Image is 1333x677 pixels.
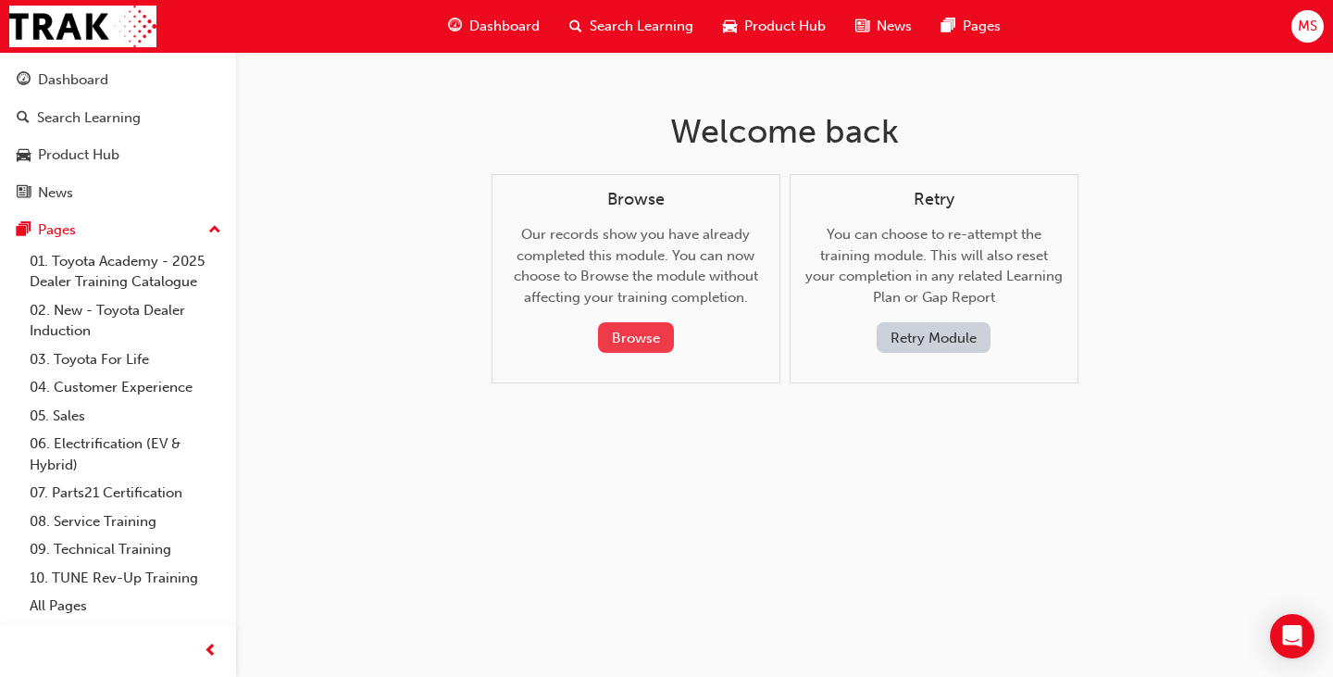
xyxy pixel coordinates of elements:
[38,144,119,166] div: Product Hub
[17,147,31,164] span: car-icon
[507,190,765,354] div: Our records show you have already completed this module. You can now choose to Browse the module ...
[38,219,76,241] div: Pages
[17,185,31,202] span: news-icon
[22,564,229,593] a: 10. TUNE Rev-Up Training
[1298,16,1317,37] span: MS
[1291,10,1324,43] button: MS
[855,15,869,38] span: news-icon
[590,16,693,37] span: Search Learning
[22,373,229,402] a: 04. Customer Experience
[22,247,229,296] a: 01. Toyota Academy - 2025 Dealer Training Catalogue
[598,322,674,353] button: Browse
[723,15,737,38] span: car-icon
[877,16,912,37] span: News
[805,190,1063,354] div: You can choose to re-attempt the training module. This will also reset your completion in any rel...
[22,430,229,479] a: 06. Electrification (EV & Hybrid)
[7,59,229,213] button: DashboardSearch LearningProduct HubNews
[841,7,927,45] a: news-iconNews
[17,110,30,127] span: search-icon
[963,16,1001,37] span: Pages
[22,592,229,621] a: All Pages
[7,176,229,210] a: News
[7,101,229,135] a: Search Learning
[38,69,108,91] div: Dashboard
[7,63,229,97] a: Dashboard
[1270,614,1314,658] div: Open Intercom Messenger
[17,222,31,239] span: pages-icon
[7,213,229,247] button: Pages
[22,296,229,345] a: 02. New - Toyota Dealer Induction
[744,16,826,37] span: Product Hub
[22,402,229,431] a: 05. Sales
[22,535,229,564] a: 09. Technical Training
[37,107,141,129] div: Search Learning
[9,6,156,47] img: Trak
[7,138,229,172] a: Product Hub
[805,190,1063,210] h4: Retry
[507,190,765,210] h4: Browse
[941,15,955,38] span: pages-icon
[17,72,31,89] span: guage-icon
[708,7,841,45] a: car-iconProduct Hub
[492,111,1078,152] h1: Welcome back
[569,15,582,38] span: search-icon
[554,7,708,45] a: search-iconSearch Learning
[448,15,462,38] span: guage-icon
[22,345,229,374] a: 03. Toyota For Life
[22,508,229,536] a: 08. Service Training
[208,219,221,243] span: up-icon
[22,479,229,508] a: 07. Parts21 Certification
[877,322,990,353] button: Retry Module
[38,182,73,204] div: News
[469,16,540,37] span: Dashboard
[433,7,554,45] a: guage-iconDashboard
[927,7,1015,45] a: pages-iconPages
[204,640,218,663] span: prev-icon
